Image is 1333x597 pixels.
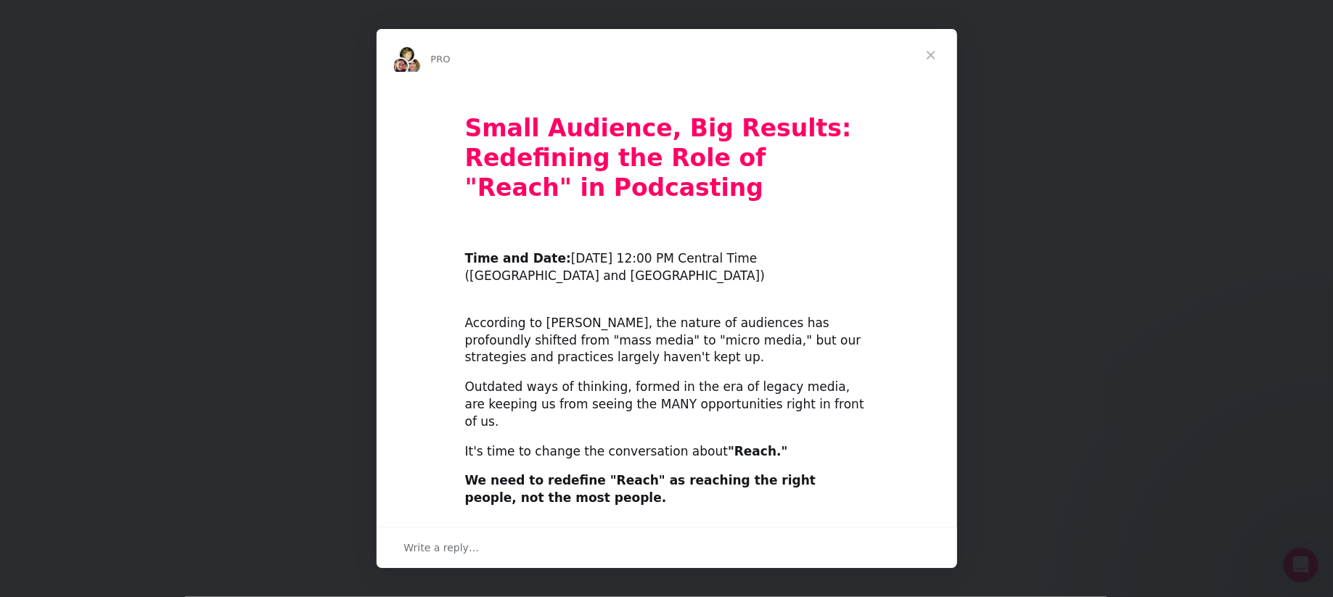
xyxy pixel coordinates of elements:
div: Outdated ways of thinking, formed in the era of legacy media, are keeping us from seeing the MANY... [465,379,869,430]
span: Write a reply… [404,538,480,557]
b: "Reach." [728,444,787,458]
img: Dave avatar [404,57,422,75]
div: According to [PERSON_NAME], the nature of audiences has profoundly shifted from "mass media" to "... [465,297,869,366]
b: Small Audience, Big Results: Redefining the Role of "Reach" in Podcasting [465,114,852,202]
img: Sydney avatar [392,57,409,75]
div: It's time to change the conversation about [465,443,869,461]
img: Barbara avatar [398,46,416,63]
b: We need to redefine "Reach" as reaching the right people, not the most people. [465,473,816,505]
div: ​ [DATE] 12:00 PM Central Time ([GEOGRAPHIC_DATA] and [GEOGRAPHIC_DATA]) [465,234,869,285]
span: Close [905,29,957,81]
span: PRO [431,54,451,65]
div: Open conversation and reply [377,527,957,568]
b: Time and Date: [465,251,571,265]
